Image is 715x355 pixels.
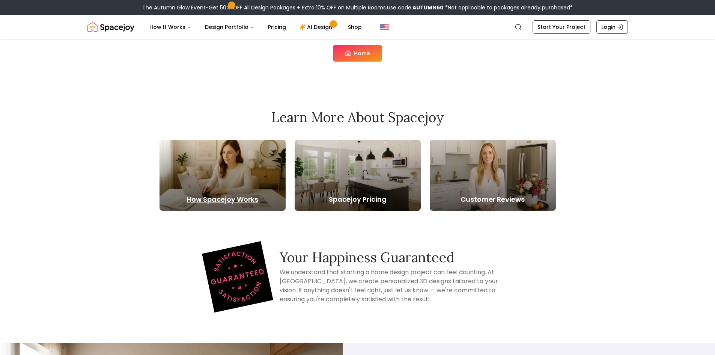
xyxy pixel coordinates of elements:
[444,4,573,11] span: *Not applicable to packages already purchased*
[342,20,368,35] a: Shop
[87,20,134,35] a: Spacejoy
[143,20,368,35] nav: Main
[143,20,197,35] button: How It Works
[380,23,389,32] img: United States
[87,15,628,39] nav: Global
[294,20,340,35] a: AI Design
[262,20,292,35] a: Pricing
[295,140,421,211] a: Spacejoy Pricing
[280,268,508,304] h4: We understand that starting a home design project can feel daunting. At [GEOGRAPHIC_DATA], we cre...
[333,45,382,62] a: Home
[387,4,444,11] span: Use code:
[280,250,508,265] h3: Your Happiness Guaranteed
[295,194,421,205] h5: Spacejoy Pricing
[160,110,556,125] h2: Learn More About Spacejoy
[190,247,526,307] div: Happiness Guarantee Information
[87,20,134,35] img: Spacejoy Logo
[160,194,286,205] h5: How Spacejoy Works
[199,20,260,35] button: Design Portfolio
[142,4,573,11] div: The Autumn Glow Event-Get 50% OFF All Design Packages + Extra 10% OFF on Multiple Rooms.
[596,20,628,34] a: Login
[533,20,590,34] a: Start Your Project
[430,194,556,205] h5: Customer Reviews
[160,140,286,211] a: How Spacejoy Works
[412,4,444,11] b: AUTUMN50
[202,241,273,313] img: Spacejoy logo representing our Happiness Guaranteed promise
[430,140,556,211] a: Customer Reviews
